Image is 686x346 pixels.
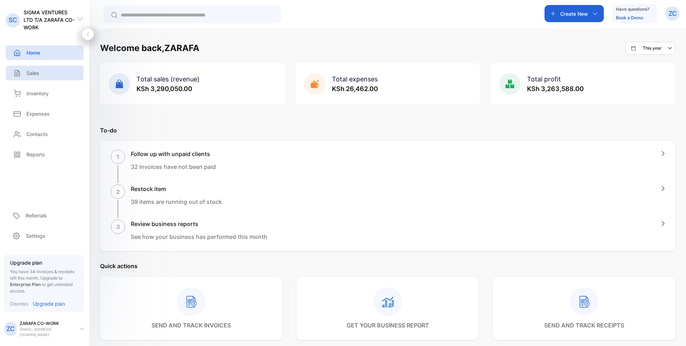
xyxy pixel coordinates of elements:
[10,259,78,266] p: Upgrade plan
[100,126,675,135] p: To-do
[33,300,65,307] p: Upgrade plan
[151,321,231,330] p: send and track invoices
[136,85,192,92] span: KSh 3,290,050.00
[131,220,267,228] h1: Review business reports
[527,85,584,92] span: KSh 3,263,588.00
[9,15,17,25] p: SC
[10,275,73,294] span: Upgrade to to get unlimited access.
[26,130,48,138] p: Contacts
[616,6,649,13] p: Have questions?
[625,42,675,55] button: This year
[665,5,680,22] button: ZC
[20,320,74,327] p: ZARAFA CO-WORK
[26,212,47,219] p: Referrals
[131,150,216,158] h1: Follow up with unpaid clients
[668,9,677,18] p: ZC
[26,49,40,56] p: Home
[544,321,624,330] p: send and track receipts
[332,85,378,92] span: KSh 26,462.00
[136,75,200,83] span: Total sales (revenue)
[100,42,199,55] h1: Welcome back, ZARAFA
[100,262,675,270] p: Quick actions
[131,197,222,206] p: 39 items are running out of stock
[24,9,76,31] p: SIGMA VENTURES LTD T/A ZARAFA CO-WORK
[26,232,45,240] p: Settings
[116,187,120,196] p: 2
[6,324,15,334] p: ZC
[10,300,29,307] p: Dismiss
[116,152,119,161] p: 1
[20,327,74,337] p: [EMAIL_ADDRESS][DOMAIN_NAME]
[527,75,561,83] span: Total profit
[131,162,216,171] p: 32 invoices have not been paid
[26,151,45,158] p: Reports
[26,69,39,77] p: Sales
[545,5,604,22] button: Create New
[26,90,49,97] p: Inventory
[10,282,41,287] span: Enterprise Plan
[131,232,267,241] p: See how your business has performed this month
[26,110,50,117] p: Expenses
[616,15,643,20] a: Book a Demo
[116,222,120,231] p: 3
[347,321,429,330] p: get your business report
[643,45,662,51] p: This year
[332,75,378,83] span: Total expenses
[10,269,78,294] p: You have 34 invoices & receipts left this month.
[560,10,588,17] p: Create New
[29,300,65,307] a: Upgrade plan
[131,185,222,193] h1: Restock item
